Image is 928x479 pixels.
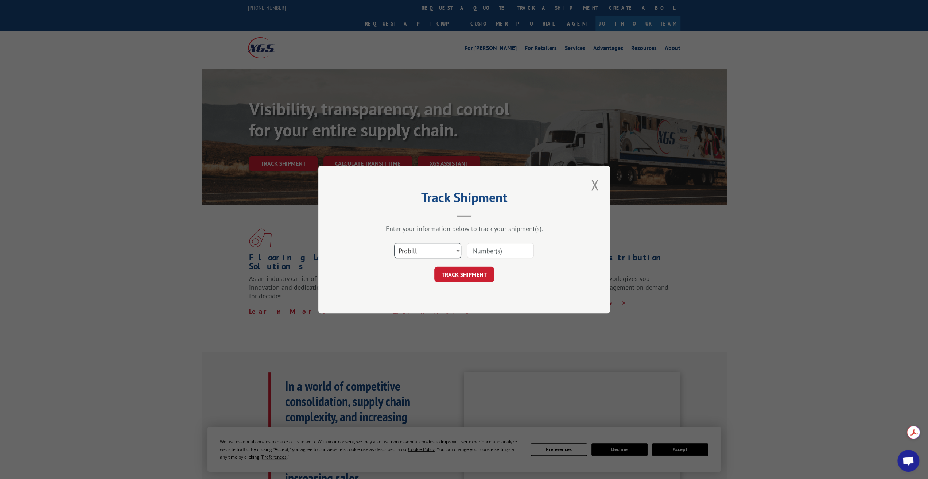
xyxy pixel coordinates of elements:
[467,243,534,258] input: Number(s)
[897,450,919,472] a: Open chat
[355,192,574,206] h2: Track Shipment
[355,224,574,233] div: Enter your information below to track your shipment(s).
[434,267,494,282] button: TRACK SHIPMENT
[589,175,601,195] button: Close modal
